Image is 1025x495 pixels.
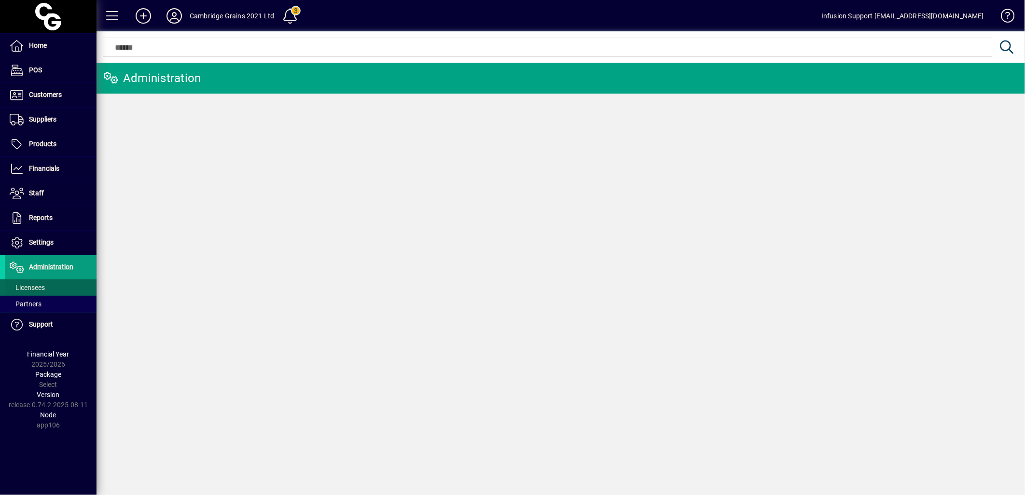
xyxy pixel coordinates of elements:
[5,132,97,156] a: Products
[5,206,97,230] a: Reports
[29,214,53,221] span: Reports
[190,8,274,24] div: Cambridge Grains 2021 Ltd
[29,263,73,271] span: Administration
[29,66,42,74] span: POS
[29,320,53,328] span: Support
[5,83,97,107] a: Customers
[28,350,69,358] span: Financial Year
[5,231,97,255] a: Settings
[5,279,97,296] a: Licensees
[5,313,97,337] a: Support
[29,140,56,148] span: Products
[159,7,190,25] button: Profile
[41,411,56,419] span: Node
[5,108,97,132] a: Suppliers
[29,115,56,123] span: Suppliers
[35,371,61,378] span: Package
[5,296,97,312] a: Partners
[5,34,97,58] a: Home
[5,58,97,82] a: POS
[29,41,47,49] span: Home
[128,7,159,25] button: Add
[29,189,44,197] span: Staff
[10,284,45,291] span: Licensees
[5,181,97,206] a: Staff
[5,157,97,181] a: Financials
[29,238,54,246] span: Settings
[37,391,60,399] span: Version
[10,300,42,308] span: Partners
[104,70,201,86] div: Administration
[821,8,984,24] div: Infusion Support [EMAIL_ADDRESS][DOMAIN_NAME]
[29,165,59,172] span: Financials
[994,2,1013,33] a: Knowledge Base
[29,91,62,98] span: Customers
